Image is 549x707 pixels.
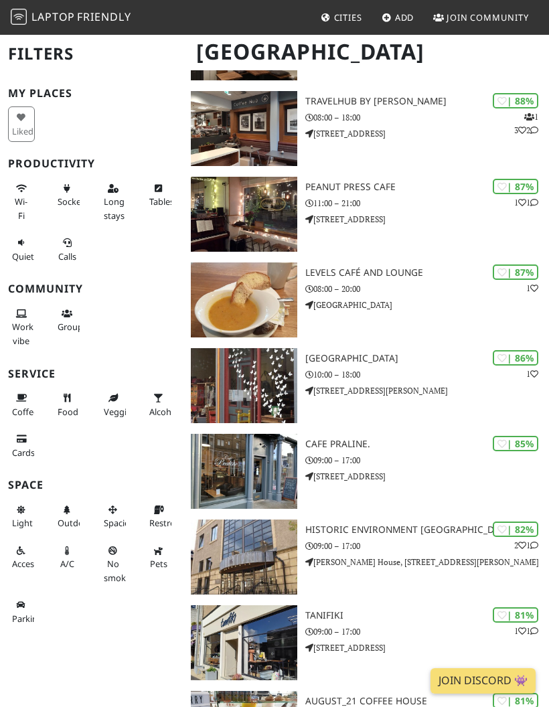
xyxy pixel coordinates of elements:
[54,540,80,575] button: A/C
[305,368,549,381] p: 10:00 – 18:00
[11,9,27,25] img: LaptopFriendly
[183,177,549,252] a: Peanut Press Cafe | 87% 11 Peanut Press Cafe 11:00 – 21:00 [STREET_ADDRESS]
[305,540,549,552] p: 09:00 – 17:00
[54,303,80,338] button: Groups
[12,321,33,346] span: People working
[12,250,34,262] span: Quiet
[12,406,38,418] span: Coffee
[58,517,92,529] span: Outdoor area
[8,428,35,463] button: Cards
[31,9,75,24] span: Laptop
[8,177,35,226] button: Wi-Fi
[8,540,35,575] button: Accessible
[493,179,538,194] div: | 87%
[60,558,74,570] span: Air conditioned
[149,195,174,208] span: Work-friendly tables
[305,299,549,311] p: [GEOGRAPHIC_DATA]
[514,110,538,136] p: 1 3 2
[493,93,538,108] div: | 88%
[526,368,538,380] p: 1
[376,5,420,29] a: Add
[493,264,538,280] div: | 87%
[58,321,87,333] span: Group tables
[493,522,538,537] div: | 82%
[305,439,549,450] h3: Cafe Praline.
[334,11,362,23] span: Cities
[183,348,549,423] a: Santosa Wellness Centre | 86% 1 [GEOGRAPHIC_DATA] 10:00 – 18:00 [STREET_ADDRESS][PERSON_NAME]
[305,641,549,654] p: [STREET_ADDRESS]
[305,696,549,707] h3: August_21 Coffee House
[493,350,538,366] div: | 86%
[447,11,529,23] span: Join Community
[305,213,549,226] p: [STREET_ADDRESS]
[8,33,175,74] h2: Filters
[100,387,127,422] button: Veggie
[305,556,549,568] p: [PERSON_NAME] House, [STREET_ADDRESS][PERSON_NAME]
[15,195,27,221] span: Stable Wi-Fi
[12,613,43,625] span: Parking
[305,127,549,140] p: [STREET_ADDRESS]
[183,520,549,595] a: Historic Environment Scotland | 82% 21 Historic Environment [GEOGRAPHIC_DATA] 09:00 – 17:00 [PERS...
[185,33,541,70] h1: [GEOGRAPHIC_DATA]
[149,406,179,418] span: Alcohol
[8,479,175,491] h3: Space
[8,387,35,422] button: Coffee
[305,96,549,107] h3: TravelHub by [PERSON_NAME]
[305,197,549,210] p: 11:00 – 21:00
[514,625,538,637] p: 1 1
[493,436,538,451] div: | 85%
[305,267,549,279] h3: Levels Café and Lounge
[8,499,35,534] button: Light
[100,499,127,534] button: Spacious
[104,517,139,529] span: Spacious
[54,387,80,422] button: Food
[54,499,80,534] button: Outdoor
[8,232,35,267] button: Quiet
[191,262,297,337] img: Levels Café and Lounge
[8,368,175,380] h3: Service
[104,558,131,583] span: Smoke free
[54,177,80,213] button: Sockets
[104,406,131,418] span: Veggie
[305,111,549,124] p: 08:00 – 18:00
[305,283,549,295] p: 08:00 – 20:00
[191,91,297,166] img: TravelHub by Lothian
[145,540,172,575] button: Pets
[183,605,549,680] a: Tanifiki | 81% 11 Tanifiki 09:00 – 17:00 [STREET_ADDRESS]
[54,232,80,267] button: Calls
[58,195,88,208] span: Power sockets
[145,387,172,422] button: Alcohol
[145,499,172,534] button: Restroom
[514,196,538,209] p: 1 1
[428,5,534,29] a: Join Community
[183,91,549,166] a: TravelHub by Lothian | 88% 132 TravelHub by [PERSON_NAME] 08:00 – 18:00 [STREET_ADDRESS]
[145,177,172,213] button: Tables
[104,195,125,221] span: Long stays
[8,157,175,170] h3: Productivity
[305,610,549,621] h3: Tanifiki
[12,517,33,529] span: Natural light
[191,177,297,252] img: Peanut Press Cafe
[8,594,35,629] button: Parking
[305,353,549,364] h3: [GEOGRAPHIC_DATA]
[100,540,127,588] button: No smoke
[526,282,538,295] p: 1
[77,9,131,24] span: Friendly
[305,524,549,536] h3: Historic Environment [GEOGRAPHIC_DATA]
[149,517,189,529] span: Restroom
[305,384,549,397] p: [STREET_ADDRESS][PERSON_NAME]
[493,607,538,623] div: | 81%
[8,283,175,295] h3: Community
[12,558,52,570] span: Accessible
[191,605,297,680] img: Tanifiki
[395,11,414,23] span: Add
[191,348,297,423] img: Santosa Wellness Centre
[305,625,549,638] p: 09:00 – 17:00
[305,181,549,193] h3: Peanut Press Cafe
[8,87,175,100] h3: My Places
[191,520,297,595] img: Historic Environment Scotland
[100,177,127,226] button: Long stays
[183,262,549,337] a: Levels Café and Lounge | 87% 1 Levels Café and Lounge 08:00 – 20:00 [GEOGRAPHIC_DATA]
[191,434,297,509] img: Cafe Praline.
[514,539,538,552] p: 2 1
